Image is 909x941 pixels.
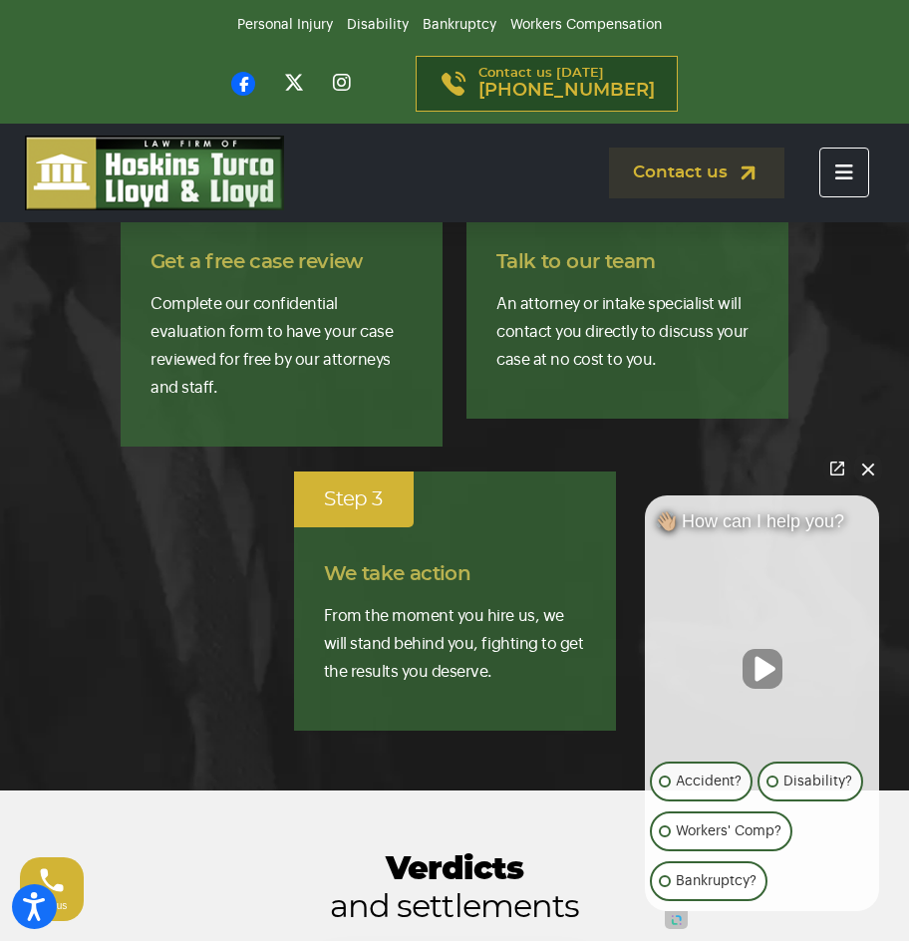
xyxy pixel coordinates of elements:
[854,455,882,482] button: Close Intaker Chat Widget
[151,290,413,402] p: Complete our confidential evaluation form to have your case reviewed for free by our attorneys an...
[819,148,869,197] button: Toggle navigation
[324,561,586,587] h4: We take action
[823,455,851,482] a: Open direct chat
[665,911,688,929] a: Open intaker chat
[645,510,879,542] div: 👋🏼 How can I help you?
[121,888,788,926] span: and settlements
[121,850,788,926] h2: Verdicts
[478,81,655,101] span: [PHONE_NUMBER]
[676,819,781,843] p: Workers' Comp?
[151,249,413,275] h4: Get a free case review
[294,471,414,527] div: Step 3
[496,290,758,374] p: An attorney or intake specialist will contact you directly to discuss your case at no cost to you.
[25,136,284,210] img: logo
[676,869,757,893] p: Bankruptcy?
[496,249,758,275] h4: Talk to our team
[478,67,655,101] p: Contact us [DATE]
[416,56,678,112] a: Contact us [DATE][PHONE_NUMBER]
[237,18,333,32] a: Personal Injury
[743,649,782,689] button: Unmute video
[676,770,742,793] p: Accident?
[609,148,784,198] a: Contact us
[783,770,852,793] p: Disability?
[510,18,662,32] a: Workers Compensation
[324,602,586,686] p: From the moment you hire us, we will stand behind you, fighting to get the results you deserve.
[347,18,409,32] a: Disability
[423,18,496,32] a: Bankruptcy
